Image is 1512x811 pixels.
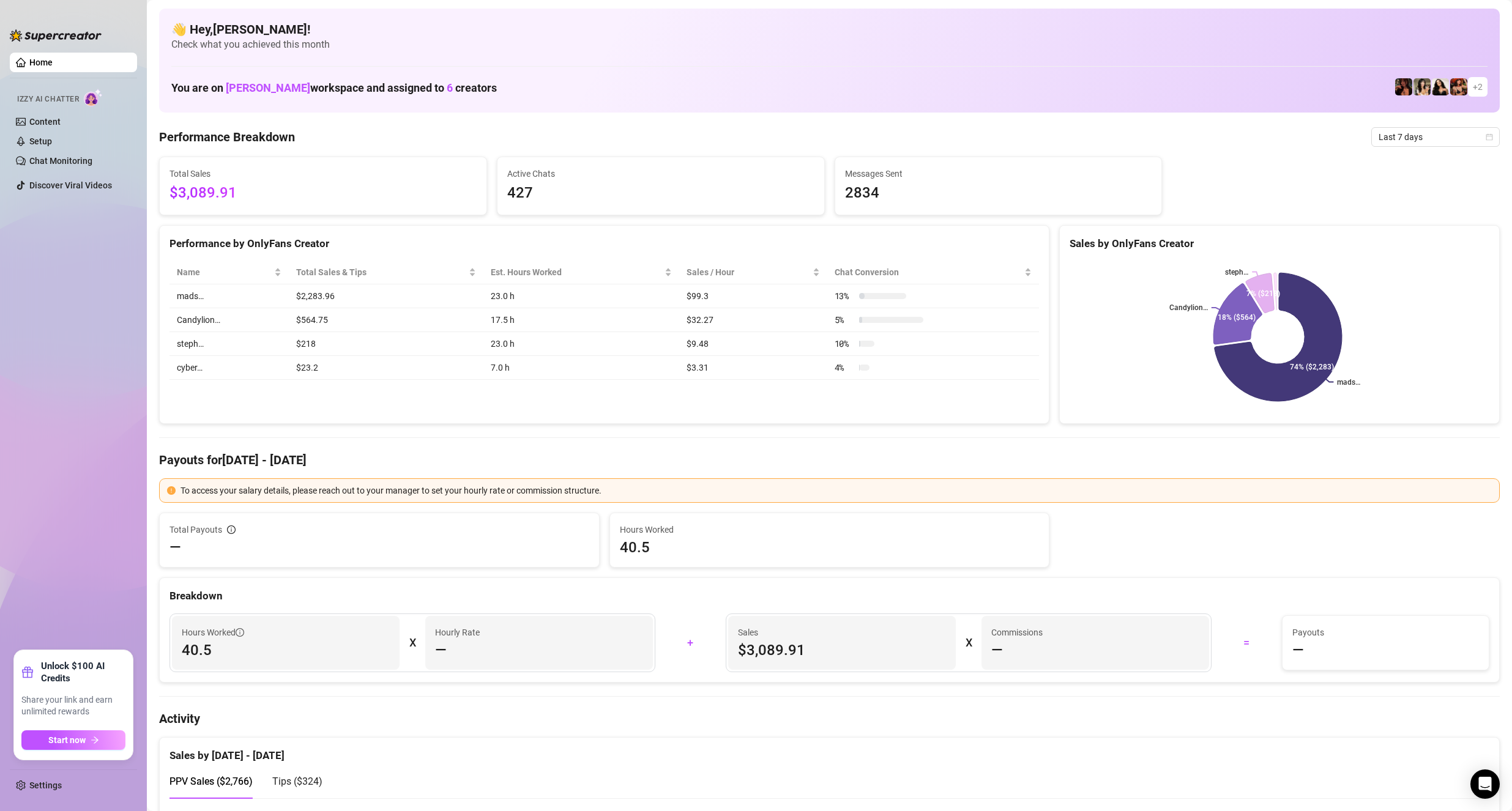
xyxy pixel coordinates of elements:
h4: Activity [159,710,1500,727]
span: info-circle [227,525,236,534]
img: steph [1395,78,1412,95]
td: cyber… [169,356,289,380]
h4: Performance Breakdown [159,128,295,146]
td: mads… [169,284,289,308]
div: Sales by OnlyFans Creator [1070,235,1489,252]
h1: You are on workspace and assigned to creators [171,81,497,95]
div: X [966,633,972,653]
span: Messages Sent [845,167,1152,180]
th: Name [169,261,289,284]
span: [PERSON_NAME] [226,81,310,94]
span: info-circle [236,628,244,637]
span: Tips ( $324 ) [272,776,322,787]
td: $23.2 [289,356,483,380]
span: Total Sales [169,167,477,180]
div: = [1219,633,1275,653]
th: Chat Conversion [827,261,1040,284]
div: Performance by OnlyFans Creator [169,235,1039,252]
span: exclamation-circle [167,486,176,495]
span: Payouts [1292,626,1480,639]
th: Sales / Hour [679,261,827,284]
div: Breakdown [169,588,1489,604]
td: $2,283.96 [289,284,483,308]
span: PPV Sales ( $2,766 ) [169,776,253,787]
td: $218 [289,332,483,356]
span: — [169,538,181,557]
div: Est. Hours Worked [491,265,662,279]
a: Discover Viral Videos [29,180,112,190]
span: Sales [738,626,946,639]
span: 2834 [845,182,1152,205]
span: Last 7 days [1379,128,1492,146]
span: Chat Conversion [835,265,1022,279]
h4: 👋 Hey, [PERSON_NAME] ! [171,21,1488,38]
div: Open Intercom Messenger [1470,769,1500,799]
td: $32.27 [679,308,827,332]
td: 23.0 h [483,284,679,308]
td: $3.31 [679,356,827,380]
span: 10 % [835,337,854,350]
td: Candylion… [169,308,289,332]
span: Hours Worked [182,626,244,639]
text: mads… [1338,378,1361,387]
span: Share your link and earn unlimited rewards [21,694,125,718]
td: 23.0 h [483,332,679,356]
div: X [409,633,415,653]
span: Check what you achieved this month [171,38,1488,51]
td: steph… [169,332,289,356]
img: logo-BBDzfeDw.svg [10,29,102,42]
div: Sales by [DATE] - [DATE] [169,738,1489,764]
span: — [991,640,1003,660]
span: — [1292,640,1304,660]
span: Hours Worked [620,523,1040,536]
img: Oxillery [1450,78,1467,95]
span: 40.5 [620,538,1040,557]
span: Sales / Hour [687,265,810,279]
strong: Unlock $100 AI Credits [41,660,125,684]
div: To access your salary details, please reach out to your manager to set your hourly rate or commis... [181,484,1492,497]
a: Home [29,57,53,67]
span: $3,089.91 [738,640,946,660]
span: Start now [48,735,86,745]
span: 40.5 [182,640,390,660]
td: $564.75 [289,308,483,332]
td: 17.5 h [483,308,679,332]
span: — [435,640,447,660]
td: 7.0 h [483,356,679,380]
td: $99.3 [679,284,827,308]
span: $3,089.91 [169,182,477,205]
img: AI Chatter [84,89,103,106]
span: Total Payouts [169,523,222,536]
button: Start nowarrow-right [21,730,125,750]
span: arrow-right [91,736,99,744]
h4: Payouts for [DATE] - [DATE] [159,451,1500,468]
span: gift [21,666,34,678]
span: + 2 [1473,80,1483,94]
article: Commissions [991,626,1043,639]
text: Candylion… [1169,303,1208,312]
img: mads [1432,78,1449,95]
span: 13 % [835,289,854,303]
div: + [663,633,718,653]
span: 427 [507,182,814,205]
span: Total Sales & Tips [296,265,466,279]
a: Setup [29,136,52,146]
a: Content [29,117,61,127]
a: Chat Monitoring [29,156,92,166]
span: calendar [1486,133,1493,141]
span: 6 [447,81,453,94]
span: 5 % [835,313,854,327]
a: Settings [29,780,62,790]
span: 4 % [835,361,854,374]
td: $9.48 [679,332,827,356]
text: steph… [1226,268,1249,276]
span: Name [177,265,272,279]
span: Izzy AI Chatter [17,94,79,105]
span: Active Chats [507,167,814,180]
img: Candylion [1413,78,1431,95]
th: Total Sales & Tips [289,261,483,284]
article: Hourly Rate [435,626,480,639]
